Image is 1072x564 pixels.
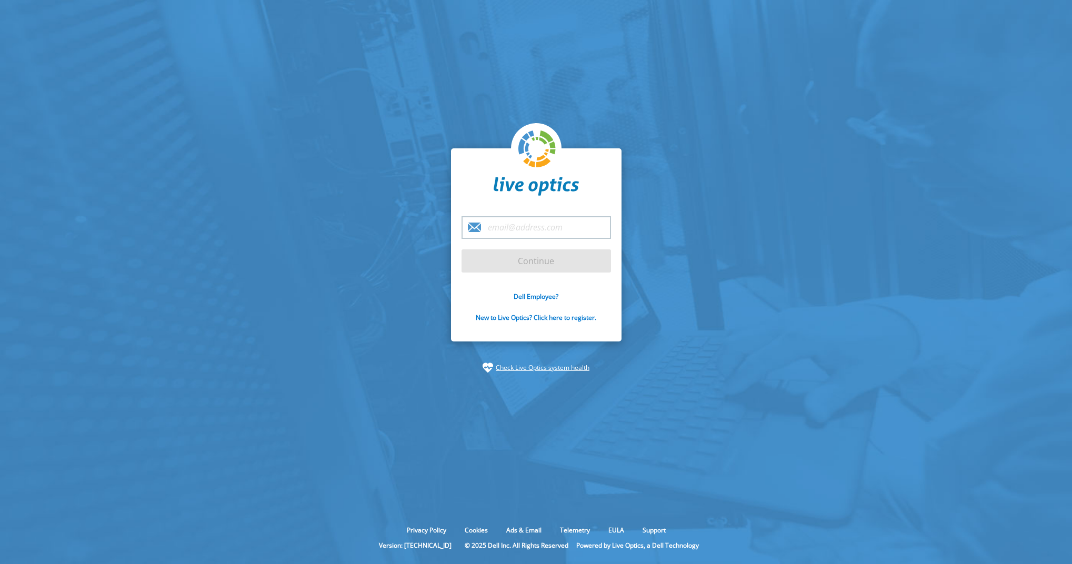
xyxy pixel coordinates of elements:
[483,362,493,373] img: status-check-icon.svg
[374,541,457,550] li: Version: [TECHNICAL_ID]
[518,130,556,168] img: liveoptics-logo.svg
[576,541,699,550] li: Powered by Live Optics, a Dell Technology
[514,292,558,301] a: Dell Employee?
[476,313,596,322] a: New to Live Optics? Click here to register.
[459,541,574,550] li: © 2025 Dell Inc. All Rights Reserved
[462,216,611,239] input: email@address.com
[498,526,549,535] a: Ads & Email
[635,526,674,535] a: Support
[496,362,589,373] a: Check Live Optics system health
[600,526,632,535] a: EULA
[399,526,454,535] a: Privacy Policy
[552,526,598,535] a: Telemetry
[494,177,579,196] img: liveoptics-word.svg
[457,526,496,535] a: Cookies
